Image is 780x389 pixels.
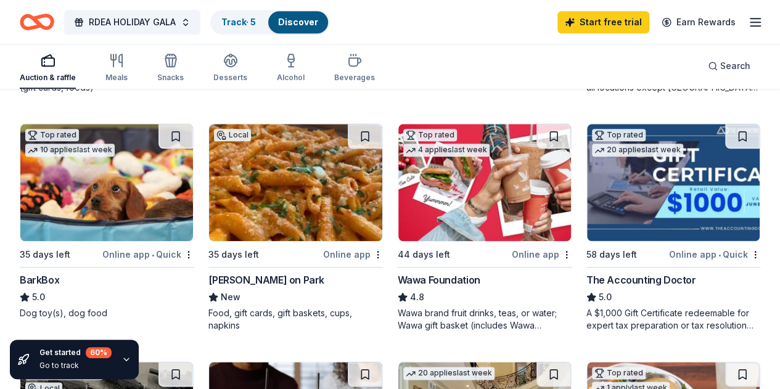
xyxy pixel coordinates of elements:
div: Top rated [403,129,457,141]
div: Go to track [39,361,112,371]
div: Online app Quick [102,247,194,262]
button: Auction & raffle [20,48,76,89]
a: Earn Rewards [654,11,743,33]
a: Track· 5 [221,17,256,27]
span: RDEA HOLIDAY GALA [89,15,176,30]
div: 20 applies last week [403,367,495,380]
div: 60 % [86,347,112,358]
div: Online app [323,247,383,262]
div: Get started [39,347,112,358]
div: Auction & raffle [20,73,76,83]
div: 58 days left [586,247,637,262]
span: 5.0 [599,290,612,305]
a: Home [20,7,54,36]
div: Beverages [334,73,375,83]
img: Image for Matera’s on Park [209,124,382,241]
div: Online app [512,247,572,262]
div: 10 applies last week [25,144,115,157]
div: 35 days left [20,247,70,262]
button: Beverages [334,48,375,89]
div: Local [214,129,251,141]
a: Image for Wawa FoundationTop rated4 applieslast week44 days leftOnline appWawa Foundation4.8Wawa ... [398,123,572,332]
div: BarkBox [20,272,59,287]
div: The Accounting Doctor [586,272,696,287]
div: 44 days left [398,247,450,262]
button: Search [698,54,760,78]
div: Food, gift cards, gift baskets, cups, napkins [208,307,382,332]
div: 35 days left [208,247,259,262]
div: Meals [105,73,128,83]
span: New [221,290,240,305]
div: Desserts [213,73,247,83]
img: Image for Wawa Foundation [398,124,571,241]
span: • [152,250,154,260]
div: Online app Quick [669,247,760,262]
img: Image for The Accounting Doctor [587,124,760,241]
img: Image for BarkBox [20,124,193,241]
button: Alcohol [277,48,305,89]
span: Search [720,59,750,73]
div: 4 applies last week [403,144,490,157]
div: [PERSON_NAME] on Park [208,272,324,287]
div: Wawa Foundation [398,272,480,287]
button: RDEA HOLIDAY GALA [64,10,200,35]
div: Top rated [592,367,646,379]
span: • [718,250,721,260]
a: Start free trial [557,11,649,33]
div: A $1,000 Gift Certificate redeemable for expert tax preparation or tax resolution services—recipi... [586,307,760,332]
div: 20 applies last week [592,144,683,157]
div: Wawa brand fruit drinks, teas, or water; Wawa gift basket (includes Wawa products and coupons) [398,307,572,332]
span: 5.0 [32,290,45,305]
div: Snacks [157,73,184,83]
div: Top rated [25,129,79,141]
div: Alcohol [277,73,305,83]
button: Snacks [157,48,184,89]
a: Image for The Accounting DoctorTop rated20 applieslast week58 days leftOnline app•QuickThe Accoun... [586,123,760,332]
a: Discover [278,17,318,27]
div: Top rated [592,129,646,141]
div: Dog toy(s), dog food [20,307,194,319]
span: 4.8 [410,290,424,305]
button: Desserts [213,48,247,89]
button: Track· 5Discover [210,10,329,35]
a: Image for Matera’s on ParkLocal35 days leftOnline app[PERSON_NAME] on ParkNewFood, gift cards, gi... [208,123,382,332]
button: Meals [105,48,128,89]
a: Image for BarkBoxTop rated10 applieslast week35 days leftOnline app•QuickBarkBox5.0Dog toy(s), do... [20,123,194,319]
